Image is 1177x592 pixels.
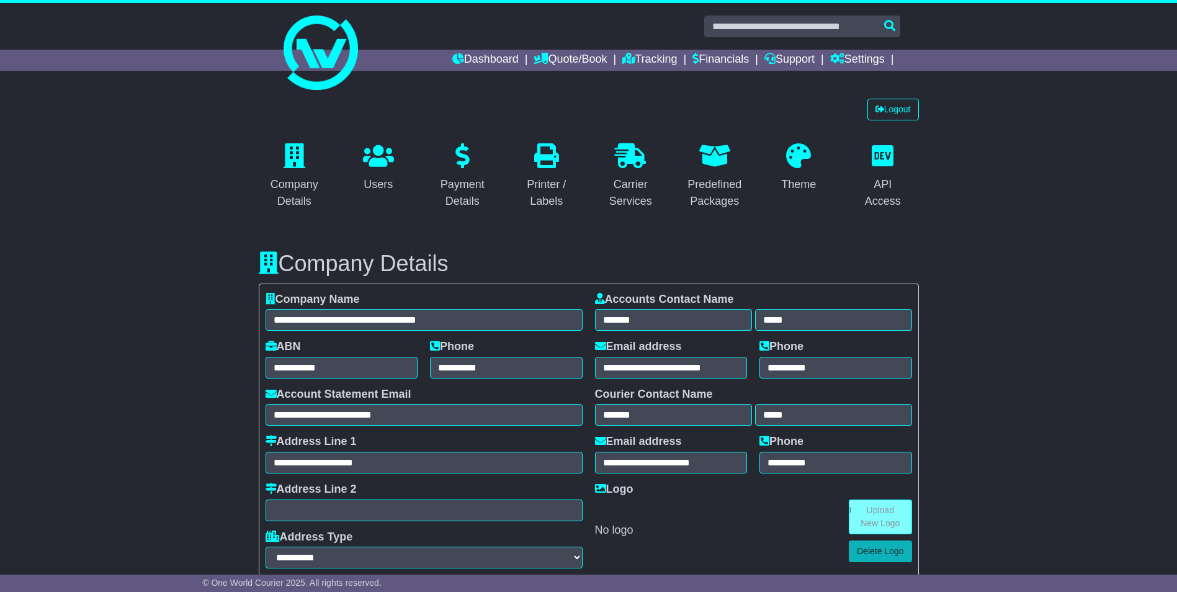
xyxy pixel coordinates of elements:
label: Accounts Contact Name [595,293,734,307]
a: Payment Details [427,139,499,214]
div: Carrier Services [603,176,659,210]
label: Courier Contact Name [595,388,713,401]
a: Dashboard [452,50,519,71]
div: Predefined Packages [687,176,743,210]
span: No logo [595,524,633,536]
span: © One World Courier 2025. All rights reserved. [202,578,382,588]
label: Email address [595,435,682,449]
a: Printer / Labels [511,139,583,214]
a: Upload New Logo [849,500,912,534]
label: Company Name [266,293,360,307]
div: Users [363,176,394,193]
div: API Access [855,176,911,210]
h3: Company Details [259,251,919,276]
a: Tracking [622,50,677,71]
label: Address Type [266,531,353,544]
label: Phone [759,340,803,354]
a: API Access [847,139,919,214]
label: Address Line 2 [266,483,357,496]
div: Printer / Labels [519,176,575,210]
a: Users [355,139,402,197]
a: Predefined Packages [679,139,751,214]
a: Support [764,50,815,71]
label: Email address [595,340,682,354]
a: Company Details [259,139,331,214]
label: Logo [595,483,633,496]
label: Account Statement Email [266,388,411,401]
div: Payment Details [435,176,491,210]
a: Quote/Book [534,50,607,71]
label: Phone [759,435,803,449]
label: ABN [266,340,301,354]
a: Logout [867,99,919,120]
a: Financials [692,50,749,71]
label: Address Line 1 [266,435,357,449]
a: Carrier Services [595,139,667,214]
a: Theme [773,139,824,197]
div: Theme [781,176,816,193]
label: Phone [430,340,474,354]
a: Settings [830,50,885,71]
div: Company Details [267,176,323,210]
